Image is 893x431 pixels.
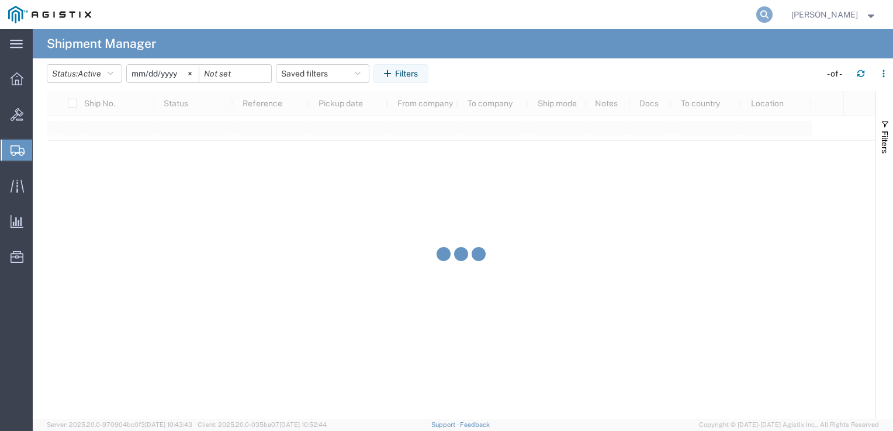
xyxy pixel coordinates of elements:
button: Filters [373,64,428,83]
img: logo [8,6,91,23]
span: [DATE] 10:43:43 [145,421,192,428]
span: Copyright © [DATE]-[DATE] Agistix Inc., All Rights Reserved [699,420,879,430]
button: Status:Active [47,64,122,83]
button: Saved filters [276,64,369,83]
input: Not set [199,65,271,82]
span: Filters [880,131,889,154]
span: Server: 2025.20.0-970904bc0f3 [47,421,192,428]
button: [PERSON_NAME] [791,8,877,22]
input: Not set [127,65,199,82]
span: Client: 2025.20.0-035ba07 [198,421,327,428]
div: - of - [827,68,847,80]
a: Support [431,421,461,428]
span: Active [78,69,101,78]
span: [DATE] 10:52:44 [279,421,327,428]
h4: Shipment Manager [47,29,156,58]
a: Feedback [460,421,490,428]
span: Nicholas Blandy [791,8,858,21]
